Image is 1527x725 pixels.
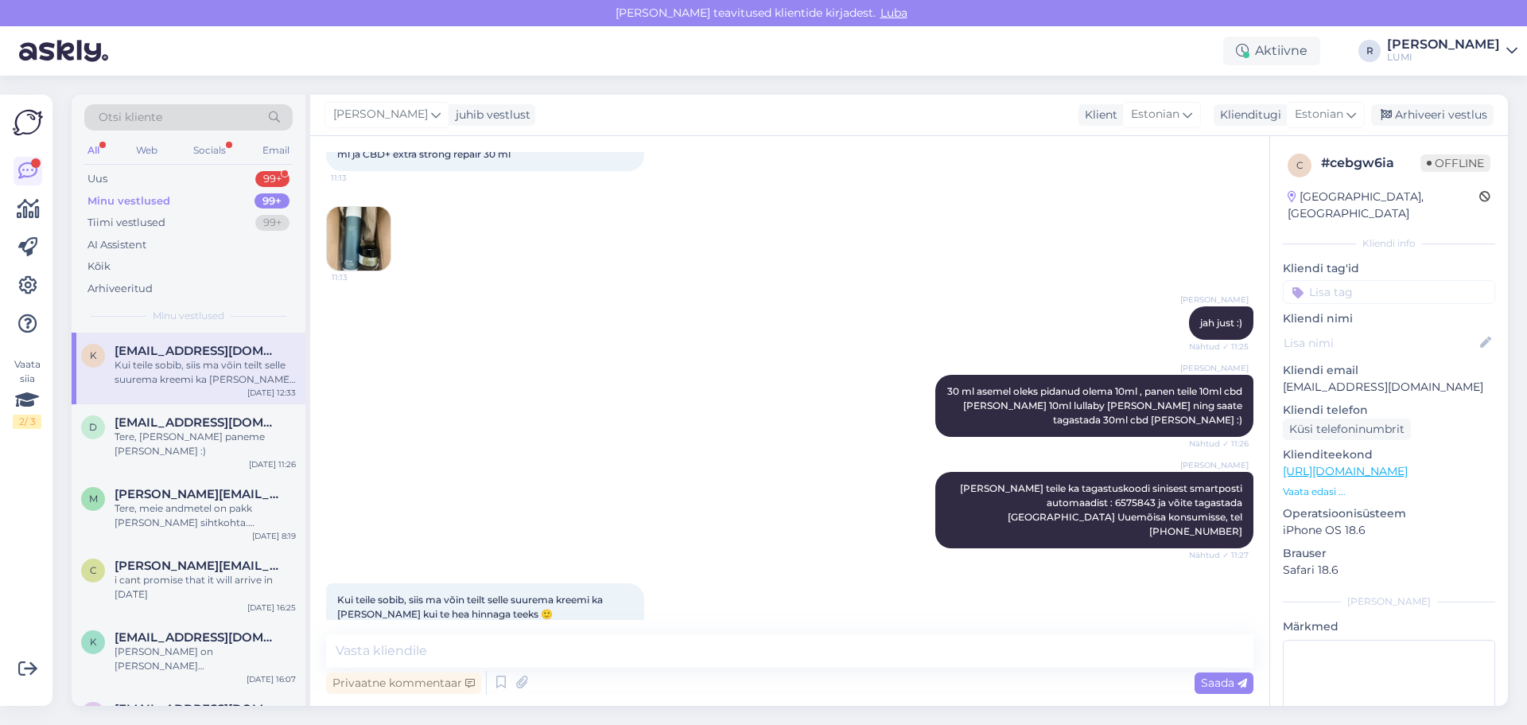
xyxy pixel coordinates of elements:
div: LUMI [1387,51,1500,64]
div: Küsi telefoninumbrit [1283,419,1411,440]
span: Nähtud ✓ 11:26 [1189,438,1249,450]
span: brit.poldaru@gmail.com [115,702,280,716]
div: [PERSON_NAME] [1283,594,1495,609]
div: juhib vestlust [449,107,530,123]
div: Email [259,140,293,161]
span: Luba [876,6,912,20]
span: dianavillanen@gmail.com [115,415,280,430]
p: Brauser [1283,545,1495,562]
span: jah just :) [1200,317,1242,329]
div: [DATE] 8:19 [252,530,296,542]
input: Lisa tag [1283,280,1495,304]
p: Kliendi telefon [1283,402,1495,419]
div: Kliendi info [1283,236,1495,251]
div: [PERSON_NAME] [1387,38,1500,51]
div: [GEOGRAPHIC_DATA], [GEOGRAPHIC_DATA] [1288,189,1479,222]
div: Privaatne kommentaar [326,672,481,694]
span: c [1296,159,1304,171]
div: 99+ [255,215,289,231]
span: kadrimetspalu@gmail.com [115,630,280,645]
p: [EMAIL_ADDRESS][DOMAIN_NAME] [1283,379,1495,396]
span: [PERSON_NAME] teile ka tagastuskoodi sinisest smartposti automaadist : 6575843 ja võite tagastada... [960,482,1245,537]
span: Otsi kliente [99,109,162,126]
div: All [84,140,103,161]
span: Minu vestlused [153,309,224,323]
div: Arhiveeritud [87,281,153,297]
div: Tere, [PERSON_NAME] paneme [PERSON_NAME] :) [115,430,296,458]
span: 30 ml asemel oleks pidanud olema 10ml , panen teile 10ml cbd [PERSON_NAME] 10ml lullaby [PERSON_N... [947,385,1245,426]
span: krattt@hotmail.com [115,344,280,358]
div: 2 / 3 [13,415,41,429]
p: Klienditeekond [1283,446,1495,463]
div: Kõik [87,259,111,275]
span: Saada [1201,676,1247,690]
span: 11:13 [331,172,390,184]
p: Kliendi email [1283,362,1495,379]
img: Askly Logo [13,107,43,138]
div: [DATE] 16:25 [247,602,296,614]
div: i cant promise that it will arrive in [DATE] [115,573,296,602]
p: Kliendi nimi [1283,310,1495,327]
span: maria.tammeaid@gmail.com [115,487,280,501]
div: Aktiivne [1223,37,1320,65]
p: Vaata edasi ... [1283,485,1495,499]
a: [PERSON_NAME]LUMI [1387,38,1517,64]
div: Tiimi vestlused [87,215,165,231]
span: k [90,636,97,648]
p: Märkmed [1283,618,1495,635]
span: Nähtud ✓ 11:27 [1189,549,1249,561]
span: c [90,564,97,576]
span: [PERSON_NAME] [1180,459,1249,471]
span: Kui teile sobib, siis ma võin teilt selle suurema kreemi ka [PERSON_NAME] kui te hea hinnaga teeks 🙂 [337,594,605,620]
img: Attachment [327,207,390,271]
div: 99+ [255,171,289,187]
div: Socials [190,140,229,161]
div: Kui teile sobib, siis ma võin teilt selle suurema kreemi ka [PERSON_NAME] kui te hea hinnaga teeks 🙂 [115,358,296,387]
span: Estonian [1131,106,1179,123]
span: 11:13 [332,271,391,283]
a: [URL][DOMAIN_NAME] [1283,464,1408,478]
div: Tere, meie andmetel on pakk [PERSON_NAME] sihtkohta. [PERSON_NAME] teile ka pakikoodi : 003643004... [115,501,296,530]
div: [DATE] 16:07 [247,673,296,685]
span: m [89,493,98,505]
p: iPhone OS 18.6 [1283,522,1495,539]
p: Kliendi tag'id [1283,260,1495,277]
div: Klient [1078,107,1117,123]
div: R [1358,40,1381,62]
div: [DATE] 11:26 [249,458,296,470]
span: [PERSON_NAME] [1180,362,1249,374]
div: Vaata siia [13,357,41,429]
div: # cebgw6ia [1321,154,1420,173]
div: AI Assistent [87,237,146,253]
span: d [89,421,97,433]
span: [PERSON_NAME] [333,106,428,123]
div: Minu vestlused [87,193,170,209]
div: 99+ [254,193,289,209]
div: Web [133,140,161,161]
div: Arhiveeri vestlus [1371,104,1494,126]
span: Nähtud ✓ 11:25 [1189,341,1249,353]
div: Klienditugi [1214,107,1281,123]
span: k [90,349,97,361]
span: Estonian [1295,106,1343,123]
input: Lisa nimi [1284,334,1477,352]
div: Uus [87,171,107,187]
p: Safari 18.6 [1283,562,1495,579]
span: [PERSON_NAME] [1180,294,1249,306]
div: [PERSON_NAME] on [PERSON_NAME] [GEOGRAPHIC_DATA] suunakoodiga tel.numbrit, et teie pakk kenasti [... [115,645,296,673]
span: Offline [1420,154,1490,172]
span: charles.alvarez@icloud.com [115,559,280,573]
p: Operatsioonisüsteem [1283,505,1495,522]
div: [DATE] 12:33 [247,387,296,399]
